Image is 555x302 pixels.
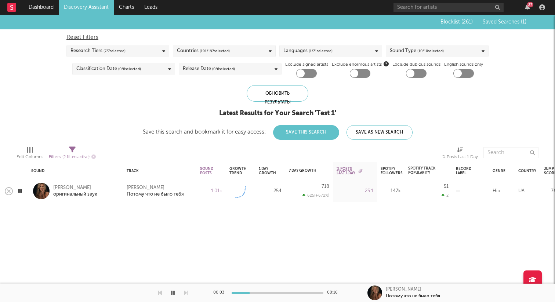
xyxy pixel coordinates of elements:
[442,153,478,161] div: % Posts Last 1 Day
[521,19,526,25] span: ( 1 )
[390,47,444,55] div: Sound Type
[53,185,97,198] a: [PERSON_NAME]оригинальный звук
[493,169,505,173] div: Genre
[337,167,356,175] span: % Posts Last 1 Day
[480,19,526,25] button: Saved Searches (1)
[273,125,339,140] button: Save This Search
[483,147,538,158] input: Search...
[384,60,389,67] button: Exclude enormous artists
[259,187,282,196] div: 254
[76,65,141,73] div: Classification Date
[104,47,126,55] span: ( 7 / 7 selected)
[381,167,403,175] div: Spotify Followers
[229,167,248,175] div: Growth Trend
[289,168,318,173] div: 7 Day Growth
[322,184,329,189] div: 718
[483,19,526,25] span: Saved Searches
[381,187,401,196] div: 147k
[127,185,164,191] a: [PERSON_NAME]
[327,288,342,297] div: 00:16
[143,129,413,135] div: Save this search and bookmark it for easy access:
[31,169,116,173] div: Sound
[49,153,96,162] div: Filters
[200,187,222,196] div: 1.01k
[527,2,533,7] div: 27
[417,47,444,55] span: ( 10 / 10 selected)
[461,19,473,25] span: ( 261 )
[309,47,333,55] span: ( 1 / 71 selected)
[337,187,373,196] div: 25.1
[302,193,329,198] div: 625 ( +672 % )
[127,169,189,173] div: Track
[118,65,141,73] span: ( 0 / 8 selected)
[285,60,328,69] label: Exclude signed artists
[53,185,97,191] div: [PERSON_NAME]
[247,85,308,102] div: Обновить результаты
[283,47,333,55] div: Languages
[444,184,449,189] div: 51
[392,60,440,69] label: Exclude dubious sounds
[183,65,235,73] div: Release Date
[456,167,474,175] div: Record Label
[332,60,389,69] span: Exclude enormous artists
[444,60,483,69] label: English sounds only
[17,153,43,161] div: Edit Columns
[66,33,489,42] div: Reset Filters
[259,167,276,175] div: 1 Day Growth
[53,191,97,198] div: оригинальный звук
[212,65,235,73] span: ( 0 / 6 selected)
[408,166,438,175] div: Spotify Track Popularity
[525,4,530,10] button: 27
[49,143,96,165] div: Filters(2 filters active)
[17,143,43,165] div: Edit Columns
[442,143,478,165] div: % Posts Last 1 Day
[70,47,126,55] div: Research Tiers
[347,125,413,140] button: Save As New Search
[442,193,449,198] div: 2
[200,167,213,175] div: Sound Posts
[393,3,504,12] input: Search for artists
[213,288,228,297] div: 00:03
[177,47,230,55] div: Countries
[200,47,230,55] span: ( 191 / 197 selected)
[518,169,536,173] div: Country
[143,109,413,118] div: Latest Results for Your Search ' Test 1 '
[518,187,525,196] div: UA
[127,191,184,198] a: Потому что не было тебя
[493,187,511,196] div: Hip-Hop/Rap
[440,19,473,25] span: Blocklist
[386,286,421,293] div: [PERSON_NAME]
[386,293,440,299] div: Потому что не было тебя
[62,155,90,159] span: ( 2 filters active)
